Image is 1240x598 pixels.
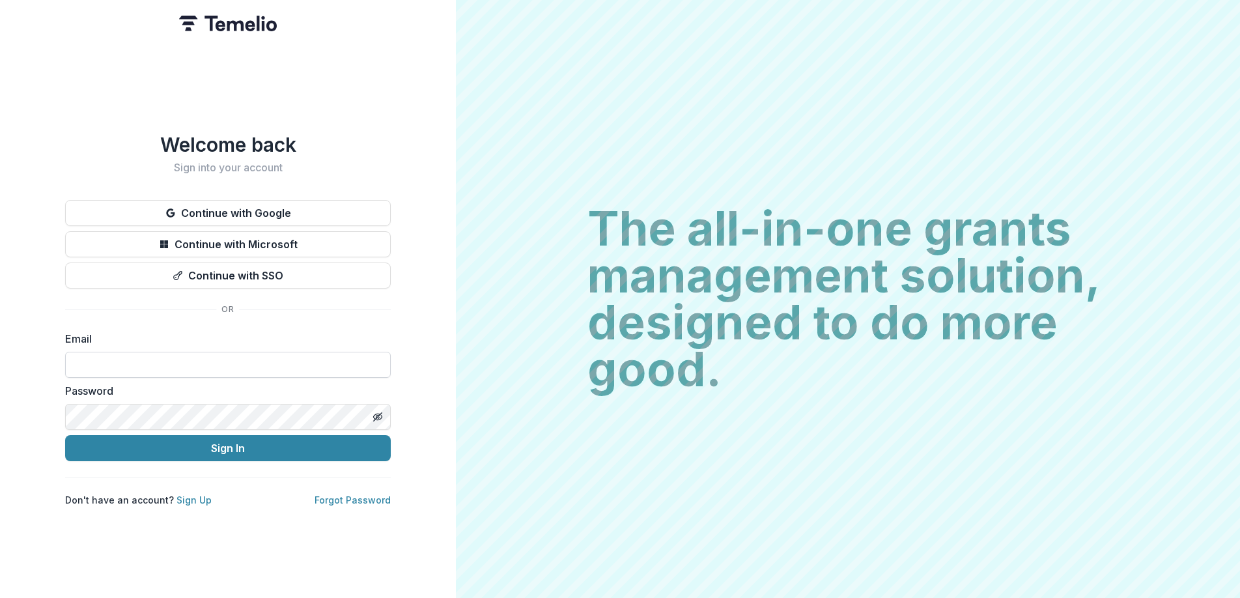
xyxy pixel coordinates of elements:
p: Don't have an account? [65,493,212,507]
button: Toggle password visibility [367,406,388,427]
button: Continue with SSO [65,263,391,289]
h1: Welcome back [65,133,391,156]
label: Password [65,383,383,399]
a: Forgot Password [315,494,391,505]
button: Continue with Microsoft [65,231,391,257]
label: Email [65,331,383,347]
img: Temelio [179,16,277,31]
a: Sign Up [176,494,212,505]
button: Sign In [65,435,391,461]
h2: Sign into your account [65,162,391,174]
button: Continue with Google [65,200,391,226]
